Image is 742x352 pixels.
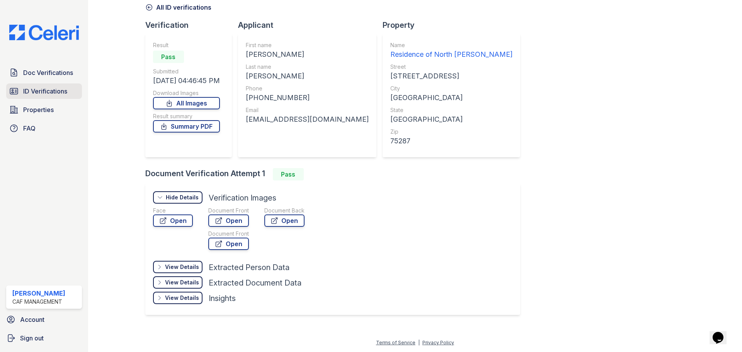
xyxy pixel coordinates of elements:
a: Open [208,238,249,250]
div: Applicant [238,20,383,31]
div: [GEOGRAPHIC_DATA] [390,114,512,125]
a: Open [153,214,193,227]
a: Open [264,214,305,227]
span: Account [20,315,44,324]
div: | [418,340,420,345]
a: ID Verifications [6,83,82,99]
div: Document Verification Attempt 1 [145,168,526,180]
div: [GEOGRAPHIC_DATA] [390,92,512,103]
a: All Images [153,97,220,109]
div: Pass [273,168,304,180]
div: [DATE] 04:46:45 PM [153,75,220,86]
div: View Details [165,279,199,286]
div: Last name [246,63,369,71]
div: [STREET_ADDRESS] [390,71,512,82]
div: First name [246,41,369,49]
a: FAQ [6,121,82,136]
a: Open [208,214,249,227]
div: Document Back [264,207,305,214]
div: Residence of North [PERSON_NAME] [390,49,512,60]
div: 75287 [390,136,512,146]
div: Face [153,207,193,214]
div: [PERSON_NAME] [246,71,369,82]
div: [EMAIL_ADDRESS][DOMAIN_NAME] [246,114,369,125]
div: Zip [390,128,512,136]
div: Extracted Person Data [209,262,289,273]
span: Sign out [20,333,44,343]
a: Name Residence of North [PERSON_NAME] [390,41,512,60]
span: ID Verifications [23,87,67,96]
div: [PERSON_NAME] [12,289,65,298]
a: Terms of Service [376,340,415,345]
div: Phone [246,85,369,92]
a: Summary PDF [153,120,220,133]
div: Verification Images [209,192,276,203]
div: Verification [145,20,238,31]
a: Sign out [3,330,85,346]
div: CAF Management [12,298,65,306]
div: Result summary [153,112,220,120]
span: Doc Verifications [23,68,73,77]
div: Property [383,20,526,31]
a: Privacy Policy [422,340,454,345]
div: Street [390,63,512,71]
iframe: chat widget [710,321,734,344]
span: FAQ [23,124,36,133]
div: State [390,106,512,114]
div: Result [153,41,220,49]
div: Extracted Document Data [209,277,301,288]
div: Document Front [208,207,249,214]
div: Pass [153,51,184,63]
div: View Details [165,263,199,271]
a: Properties [6,102,82,117]
div: [PHONE_NUMBER] [246,92,369,103]
div: View Details [165,294,199,302]
div: Document Front [208,230,249,238]
a: Account [3,312,85,327]
a: All ID verifications [145,3,211,12]
div: Insights [209,293,236,304]
a: Doc Verifications [6,65,82,80]
div: Submitted [153,68,220,75]
div: Email [246,106,369,114]
img: CE_Logo_Blue-a8612792a0a2168367f1c8372b55b34899dd931a85d93a1a3d3e32e68fde9ad4.png [3,25,85,40]
span: Properties [23,105,54,114]
div: Download Images [153,89,220,97]
div: Hide Details [166,194,199,201]
div: City [390,85,512,92]
div: Name [390,41,512,49]
div: [PERSON_NAME] [246,49,369,60]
